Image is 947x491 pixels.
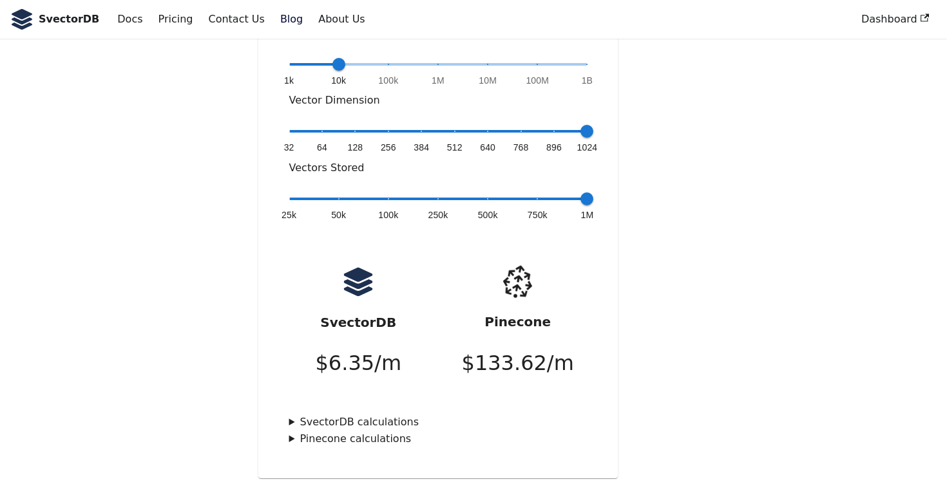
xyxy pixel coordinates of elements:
[493,257,542,306] img: pinecone.png
[414,141,429,154] span: 384
[315,346,401,380] p: $ 6.35 /m
[331,74,346,87] span: 10k
[478,208,498,221] span: 500k
[289,431,588,447] summary: Pinecone calculations
[110,8,150,30] a: Docs
[582,74,593,87] span: 1B
[577,141,598,154] span: 1024
[317,141,327,154] span: 64
[10,9,33,30] img: SvectorDB Logo
[282,208,296,221] span: 25k
[480,141,495,154] span: 640
[284,141,294,154] span: 32
[381,141,396,154] span: 256
[484,314,551,329] strong: Pinecone
[479,74,497,87] span: 10M
[528,208,548,221] span: 750k
[854,8,937,30] a: Dashboard
[39,11,99,28] b: SvectorDB
[428,208,448,221] span: 250k
[546,141,562,154] span: 896
[311,8,372,30] a: About Us
[200,8,272,30] a: Contact Us
[432,74,445,87] span: 1M
[10,9,99,30] a: SvectorDB LogoSvectorDB
[447,141,463,154] span: 512
[378,208,398,221] span: 100k
[151,8,201,30] a: Pricing
[348,141,363,154] span: 128
[284,74,294,87] span: 1k
[331,208,346,221] span: 50k
[378,74,398,87] span: 100k
[462,346,574,380] p: $ 133.62 /m
[581,208,594,221] span: 1M
[320,315,396,330] strong: SvectorDB
[273,8,311,30] a: Blog
[289,160,588,176] p: Vectors Stored
[513,141,529,154] span: 768
[526,74,549,87] span: 100M
[289,92,588,109] p: Vector Dimension
[342,266,374,298] img: logo.svg
[289,414,588,431] summary: SvectorDB calculations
